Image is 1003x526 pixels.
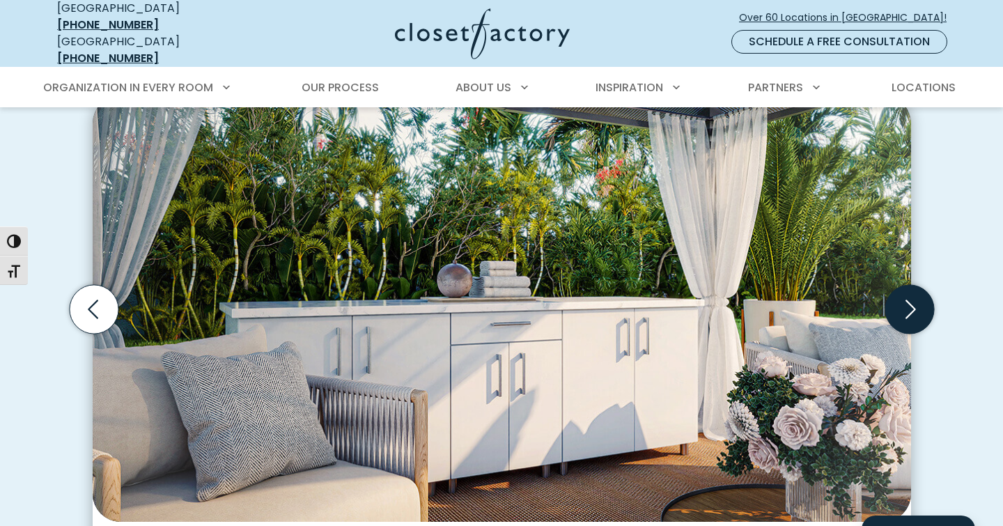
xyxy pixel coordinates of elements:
span: Inspiration [596,79,663,95]
span: Locations [892,79,956,95]
div: [GEOGRAPHIC_DATA] [57,33,259,67]
span: About Us [456,79,511,95]
img: Closet Factory Logo [395,8,570,59]
a: [PHONE_NUMBER] [57,17,159,33]
span: Partners [748,79,803,95]
a: Schedule a Free Consultation [731,30,947,54]
img: White outdoor patio cabinetry for entertaining. Water- and weather-proof [93,95,911,522]
span: Over 60 Locations in [GEOGRAPHIC_DATA]! [739,10,958,25]
span: Our Process [302,79,379,95]
a: [PHONE_NUMBER] [57,50,159,66]
button: Previous slide [64,279,124,339]
button: Next slide [880,279,940,339]
a: Over 60 Locations in [GEOGRAPHIC_DATA]! [738,6,958,30]
nav: Primary Menu [33,68,970,107]
span: Organization in Every Room [43,79,213,95]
